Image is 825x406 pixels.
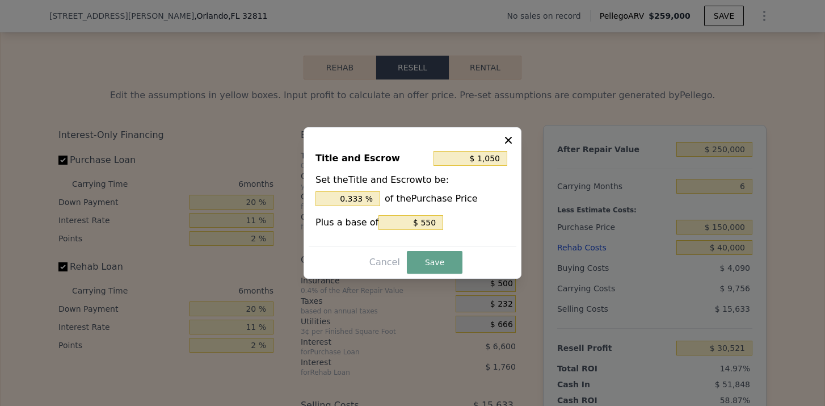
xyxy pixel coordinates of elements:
div: of the Purchase Price [315,191,510,206]
button: Save [407,251,462,274]
span: Plus a base of [315,217,378,228]
button: Cancel [365,253,405,271]
div: Set the Title and Escrow to be: [315,173,510,206]
div: Title and Escrow [315,148,429,169]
